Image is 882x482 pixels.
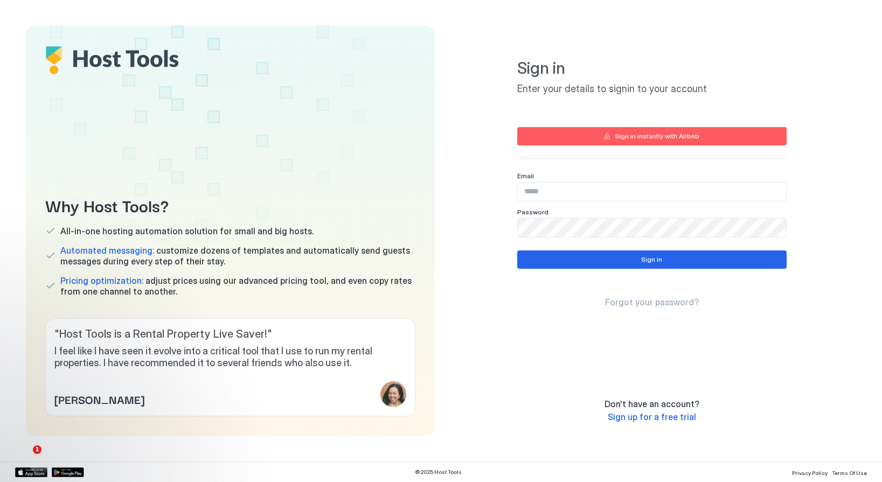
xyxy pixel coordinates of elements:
div: Sign in [641,255,662,264]
span: 1 [33,445,41,454]
iframe: Intercom live chat [11,445,37,471]
input: Input Field [518,219,786,237]
span: All-in-one hosting automation solution for small and big hosts. [60,226,314,236]
a: Terms Of Use [832,466,867,478]
iframe: Intercom notifications message [8,378,224,453]
span: customize dozens of templates and automatically send guests messages during every step of their s... [60,245,415,267]
span: Terms Of Use [832,470,867,476]
span: Sign up for a free trial [608,411,696,422]
span: Email [517,172,534,180]
button: Sign in [517,250,787,269]
span: © 2025 Host Tools [415,469,462,476]
span: Why Host Tools? [45,193,415,217]
span: Sign in [517,58,787,79]
span: " Host Tools is a Rental Property Live Saver! " [54,327,406,341]
span: adjust prices using our advanced pricing tool, and even copy rates from one channel to another. [60,275,415,297]
span: Password [517,208,548,216]
input: Input Field [518,183,786,201]
a: Privacy Policy [792,466,828,478]
a: Forgot your password? [605,297,699,308]
a: Google Play Store [52,467,84,477]
span: Don't have an account? [605,399,699,409]
a: App Store [15,467,47,477]
div: profile [380,381,406,407]
span: Enter your details to signin to your account [517,83,787,95]
span: Pricing optimization: [60,275,143,286]
a: Sign up for a free trial [608,411,696,423]
span: Automated messaging: [60,245,154,256]
span: I feel like I have seen it evolve into a critical tool that I use to run my rental properties. I ... [54,345,406,369]
button: Sign in instantly with Airbnb [517,127,787,145]
div: Sign in instantly with Airbnb [615,131,699,141]
span: Privacy Policy [792,470,828,476]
